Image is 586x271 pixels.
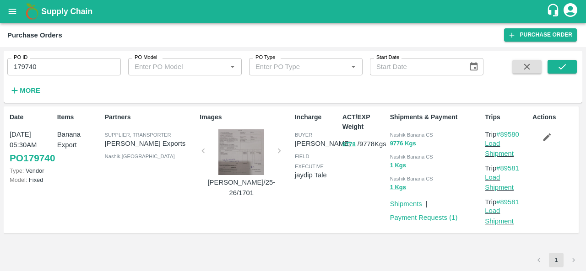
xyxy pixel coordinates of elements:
input: Enter PO Model [131,61,212,73]
p: Trip [485,129,529,139]
p: Banana Export [57,129,101,150]
div: Purchase Orders [7,29,62,41]
strong: More [20,87,40,94]
a: Load Shipment [485,174,514,191]
p: [DATE] 05:30AM [10,129,54,150]
a: Load Shipment [485,207,514,224]
p: Vendor [10,166,54,175]
span: Nashik Banana CS [390,132,433,138]
span: field executive [295,154,324,169]
p: Trip [485,163,529,173]
button: 1 Kgs [390,182,406,193]
a: Shipments [390,200,422,207]
button: 9776 Kgs [390,138,416,149]
nav: pagination navigation [530,253,582,267]
label: PO ID [14,54,27,61]
p: Actions [532,112,576,122]
p: Trip [485,197,529,207]
span: Nashik Banana CS [390,176,433,181]
a: #89581 [496,165,519,172]
p: / 9778 Kgs [342,139,386,149]
button: Open [347,61,359,73]
span: Supplier, Transporter [105,132,171,138]
a: #89581 [496,198,519,206]
label: PO Type [255,54,275,61]
button: More [7,83,43,98]
a: Payment Requests (1) [390,214,458,221]
span: Nashik Banana CS [390,154,433,159]
a: Load Shipment [485,140,514,157]
p: Date [10,112,54,122]
button: Open [227,61,239,73]
p: [PERSON_NAME]/25-26/1701 [207,177,276,198]
a: PO179740 [10,150,55,166]
a: Purchase Order [504,28,577,42]
span: Model: [10,176,27,183]
p: [PERSON_NAME] Exports [105,138,196,149]
p: Shipments & Payment [390,112,482,122]
div: customer-support [546,3,562,20]
button: page 1 [549,253,564,267]
p: [PERSON_NAME] [295,138,351,149]
p: Images [200,112,291,122]
input: Enter PO ID [7,58,121,75]
span: buyer [295,132,312,138]
span: Type: [10,167,24,174]
p: Items [57,112,101,122]
input: Enter PO Type [252,61,333,73]
label: Start Date [376,54,399,61]
a: #89580 [496,131,519,138]
a: Supply Chain [41,5,546,18]
p: Fixed [10,175,54,184]
p: Partners [105,112,196,122]
button: open drawer [2,1,23,22]
div: | [422,195,428,209]
img: logo [23,2,41,21]
p: Trips [485,112,529,122]
b: Supply Chain [41,7,92,16]
p: Incharge [295,112,339,122]
p: jaydip Tale [295,170,339,180]
button: 1 Kgs [390,160,406,171]
button: Choose date [465,58,483,75]
p: ACT/EXP Weight [342,112,386,132]
input: Start Date [370,58,461,75]
div: account of current user [562,2,579,21]
label: PO Model [135,54,157,61]
span: Nashik , [GEOGRAPHIC_DATA] [105,154,175,159]
button: 9778 [342,139,356,150]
